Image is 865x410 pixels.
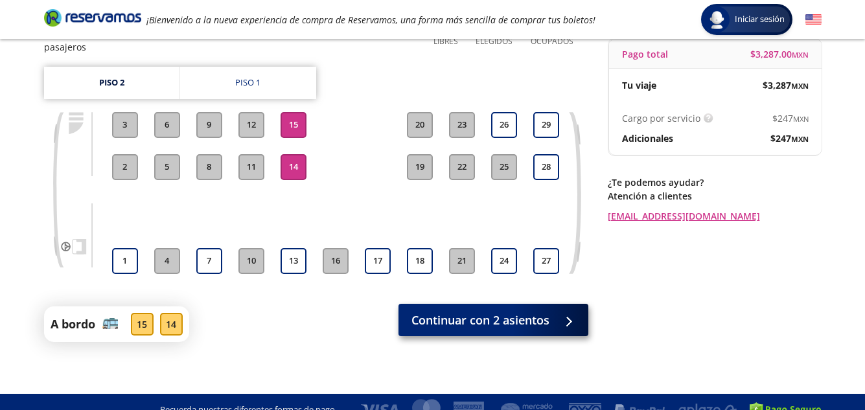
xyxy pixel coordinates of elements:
button: 6 [154,112,180,138]
button: 26 [491,112,517,138]
p: ¿Te podemos ayudar? [608,176,822,189]
p: Adicionales [622,131,673,145]
small: MXN [792,50,809,60]
button: 9 [196,112,222,138]
a: Brand Logo [44,8,141,31]
button: 20 [407,112,433,138]
em: ¡Bienvenido a la nueva experiencia de compra de Reservamos, una forma más sencilla de comprar tus... [146,14,595,26]
a: [EMAIL_ADDRESS][DOMAIN_NAME] [608,209,822,223]
button: 28 [533,154,559,180]
span: Iniciar sesión [730,13,790,26]
button: 21 [449,248,475,274]
small: MXN [793,114,809,124]
small: MXN [791,134,809,144]
button: 5 [154,154,180,180]
button: 25 [491,154,517,180]
button: 15 [281,112,306,138]
button: 14 [281,154,306,180]
button: 10 [238,248,264,274]
p: Cargo por servicio [622,111,700,125]
button: 3 [112,112,138,138]
button: Continuar con 2 asientos [398,304,588,336]
div: Piso 1 [235,76,260,89]
button: 16 [323,248,349,274]
p: A bordo [51,315,95,333]
p: Atención a clientes [608,189,822,203]
i: Brand Logo [44,8,141,27]
button: 17 [365,248,391,274]
button: 11 [238,154,264,180]
span: $ 247 [772,111,809,125]
button: 19 [407,154,433,180]
button: 29 [533,112,559,138]
button: 18 [407,248,433,274]
span: $ 247 [770,131,809,145]
button: English [805,12,822,28]
span: Continuar con 2 asientos [411,312,549,329]
small: MXN [791,81,809,91]
button: 7 [196,248,222,274]
div: 15 [131,313,154,336]
button: 1 [112,248,138,274]
a: Piso 2 [44,67,179,99]
button: 12 [238,112,264,138]
button: 22 [449,154,475,180]
p: Elige los asientos que necesites, en seguida te solicitaremos los datos de los pasajeros [44,27,415,54]
button: 8 [196,154,222,180]
span: $ 3,287 [763,78,809,92]
button: 13 [281,248,306,274]
div: 14 [160,313,183,336]
a: Piso 1 [180,67,316,99]
span: $ 3,287.00 [750,47,809,61]
button: 2 [112,154,138,180]
button: 24 [491,248,517,274]
p: Tu viaje [622,78,656,92]
p: Pago total [622,47,668,61]
button: 4 [154,248,180,274]
button: 27 [533,248,559,274]
button: 23 [449,112,475,138]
